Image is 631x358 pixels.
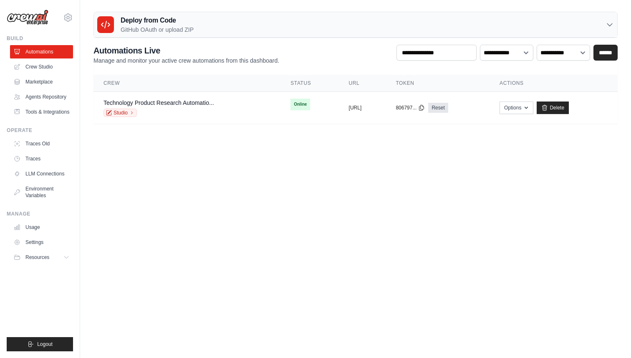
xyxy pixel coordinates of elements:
th: Crew [93,75,280,92]
a: Agents Repository [10,90,73,104]
th: URL [339,75,386,92]
th: Actions [490,75,618,92]
div: Operate [7,127,73,134]
p: GitHub OAuth or upload ZIP [121,25,194,34]
a: Tools & Integrations [10,105,73,119]
a: Environment Variables [10,182,73,202]
th: Status [280,75,338,92]
span: Online [290,99,310,110]
a: Technology Product Research Automatio... [103,99,214,106]
a: Traces Old [10,137,73,150]
button: Resources [10,251,73,264]
a: Settings [10,236,73,249]
a: Delete [537,102,569,114]
span: Resources [25,254,49,261]
p: Manage and monitor your active crew automations from this dashboard. [93,56,279,65]
h3: Deploy from Code [121,15,194,25]
div: Manage [7,211,73,217]
th: Token [386,75,490,92]
a: Crew Studio [10,60,73,74]
button: 806797... [396,104,425,111]
a: Traces [10,152,73,165]
a: Usage [10,221,73,234]
h2: Automations Live [93,45,279,56]
div: Build [7,35,73,42]
a: Studio [103,109,137,117]
span: Logout [37,341,53,348]
a: LLM Connections [10,167,73,180]
button: Logout [7,337,73,351]
img: Logo [7,10,48,25]
a: Marketplace [10,75,73,89]
button: Options [500,102,533,114]
a: Reset [428,103,448,113]
a: Automations [10,45,73,58]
